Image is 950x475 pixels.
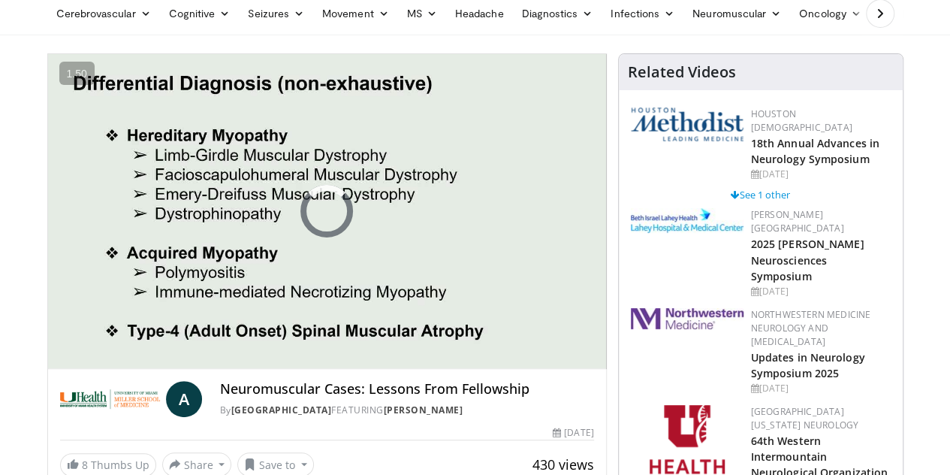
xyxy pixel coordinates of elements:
div: [DATE] [751,382,891,395]
a: Updates in Neurology Symposium 2025 [751,350,865,380]
div: [DATE] [751,168,891,181]
span: 430 views [532,455,594,473]
a: 18th Annual Advances in Neurology Symposium [751,136,879,166]
a: See 1 other [731,188,790,201]
video-js: Video Player [48,54,606,369]
h4: Related Videos [628,63,736,81]
img: 2a462fb6-9365-492a-ac79-3166a6f924d8.png.150x105_q85_autocrop_double_scale_upscale_version-0.2.jpg [631,308,743,329]
div: [DATE] [553,426,593,440]
a: [PERSON_NAME][GEOGRAPHIC_DATA] [751,208,844,234]
img: 5e4488cc-e109-4a4e-9fd9-73bb9237ee91.png.150x105_q85_autocrop_double_scale_upscale_version-0.2.png [631,107,743,141]
a: Houston [DEMOGRAPHIC_DATA] [751,107,852,134]
img: University of Miami [60,381,160,417]
div: By FEATURING [220,404,594,417]
div: [DATE] [751,285,891,298]
a: 2025 [PERSON_NAME] Neurosciences Symposium [751,237,864,283]
a: [GEOGRAPHIC_DATA][US_STATE] Neurology [751,405,858,431]
a: A [166,381,202,417]
h4: Neuromuscular Cases: Lessons From Fellowship [220,381,594,398]
a: Northwestern Medicine Neurology and [MEDICAL_DATA] [751,308,871,348]
span: 8 [82,458,88,472]
a: [PERSON_NAME] [384,404,463,416]
a: [GEOGRAPHIC_DATA] [231,404,332,416]
img: e7977282-282c-4444-820d-7cc2733560fd.jpg.150x105_q85_autocrop_double_scale_upscale_version-0.2.jpg [631,208,743,233]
